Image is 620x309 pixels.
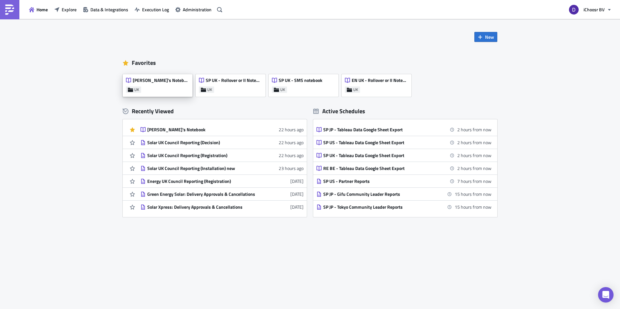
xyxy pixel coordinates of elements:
[457,178,491,184] time: 2025-09-03 16:30
[323,178,436,184] div: SP US - Partner Reports
[290,191,304,197] time: 2025-08-05T16:06:18Z
[323,204,436,210] div: SP JP - Tokyo Community Leader Reports
[172,5,215,15] button: Administration
[140,162,304,174] a: Solar UK Council Reporting (Installation) new23 hours ago
[313,107,365,115] div: Active Schedules
[457,165,491,172] time: 2025-09-03 11:00
[147,153,260,158] div: Solar UK Council Reporting (Registration)
[457,139,491,146] time: 2025-09-03 11:00
[316,149,491,162] a: SP UK - Tableau Data Google Sheet Export2 hours from now
[123,106,307,116] div: Recently Viewed
[90,6,128,13] span: Data & Integrations
[123,58,497,68] div: Favorites
[140,175,304,187] a: Energy UK Council Reporting (Registration)[DATE]
[584,6,604,13] span: iChoosr BV
[485,34,494,40] span: New
[26,5,51,15] button: Home
[147,127,260,133] div: [PERSON_NAME]'s Notebook
[323,191,436,197] div: SP JP - Gifu Community Leader Reports
[183,6,212,13] span: Administration
[290,204,304,210] time: 2025-08-05T16:05:51Z
[142,6,169,13] span: Execution Log
[323,165,436,171] div: RE BE - Tableau Data Google Sheet Export
[323,140,436,145] div: SP US - Tableau Data Google Sheet Export
[316,136,491,149] a: SP US - Tableau Data Google Sheet Export2 hours from now
[147,165,260,171] div: Solar UK Council Reporting (Installation) new
[140,136,304,149] a: Solar UK Council Reporting (Decision)22 hours ago
[51,5,80,15] button: Explore
[140,123,304,136] a: [PERSON_NAME]'s Notebook22 hours ago
[131,5,172,15] button: Execution Log
[147,191,260,197] div: Green Energy Solar: Delivery Approvals & Cancellations
[352,77,408,83] span: EN UK - Rollover or II Notebook
[80,5,131,15] button: Data & Integrations
[279,77,322,83] span: SP UK - SMS notebook
[565,3,615,17] button: iChoosr BV
[316,175,491,187] a: SP US - Partner Reports7 hours from now
[62,6,77,13] span: Explore
[455,204,491,210] time: 2025-09-04 00:00
[279,139,304,146] time: 2025-09-02T09:38:14Z
[140,149,304,162] a: Solar UK Council Reporting (Registration)22 hours ago
[316,188,491,200] a: SP JP - Gifu Community Leader Reports15 hours from now
[196,71,269,97] a: SP UK - Rollover or II NotebookUK
[457,152,491,159] time: 2025-09-03 11:00
[342,71,415,97] a: EN UK - Rollover or II NotebookUK
[316,201,491,213] a: SP JP - Tokyo Community Leader Reports15 hours from now
[134,87,139,92] span: UK
[598,287,614,303] div: Open Intercom Messenger
[279,126,304,133] time: 2025-09-02T09:52:28Z
[133,77,189,83] span: [PERSON_NAME]'s Notebook
[290,178,304,184] time: 2025-08-27T08:55:02Z
[147,178,260,184] div: Energy UK Council Reporting (Registration)
[5,5,15,15] img: PushMetrics
[140,201,304,213] a: Solar Xpress: Delivery Approvals & Cancellations[DATE]
[316,162,491,174] a: RE BE - Tableau Data Google Sheet Export2 hours from now
[568,4,579,15] img: Avatar
[279,165,304,172] time: 2025-09-02T09:33:24Z
[147,204,260,210] div: Solar Xpress: Delivery Approvals & Cancellations
[36,6,48,13] span: Home
[140,188,304,200] a: Green Energy Solar: Delivery Approvals & Cancellations[DATE]
[316,123,491,136] a: SP JP - Tableau Data Google Sheet Export2 hours from now
[123,71,196,97] a: [PERSON_NAME]'s NotebookUK
[269,71,342,97] a: SP UK - SMS notebookUK
[279,152,304,159] time: 2025-09-02T09:36:18Z
[457,126,491,133] time: 2025-09-03 11:00
[206,77,262,83] span: SP UK - Rollover or II Notebook
[147,140,260,145] div: Solar UK Council Reporting (Decision)
[455,191,491,197] time: 2025-09-04 00:00
[474,32,497,42] button: New
[207,87,212,92] span: UK
[280,87,285,92] span: UK
[323,153,436,158] div: SP UK - Tableau Data Google Sheet Export
[353,87,358,92] span: UK
[323,127,436,133] div: SP JP - Tableau Data Google Sheet Export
